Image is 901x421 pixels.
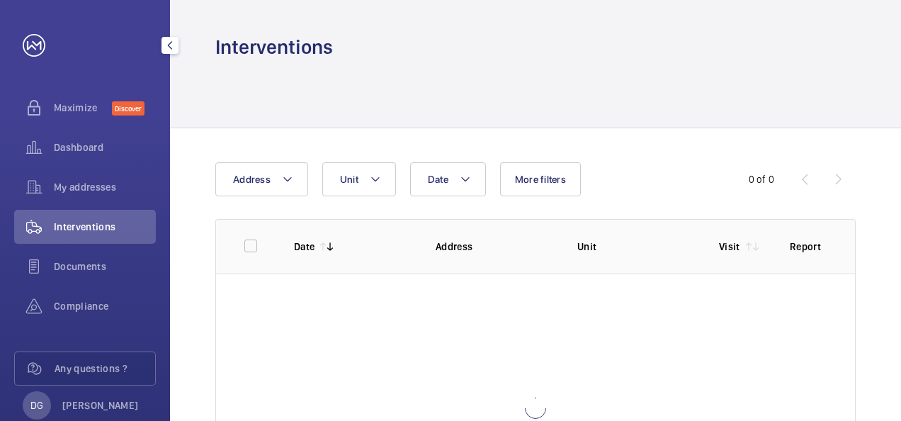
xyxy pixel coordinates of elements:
p: Visit [719,240,740,254]
button: Date [410,162,486,196]
p: DG [30,398,43,412]
p: [PERSON_NAME] [62,398,139,412]
span: Any questions ? [55,361,155,376]
span: Compliance [54,299,156,313]
span: Unit [340,174,358,185]
span: Discover [112,101,144,116]
p: Address [436,240,555,254]
span: Date [428,174,448,185]
button: More filters [500,162,581,196]
span: Interventions [54,220,156,234]
button: Address [215,162,308,196]
p: Unit [577,240,696,254]
button: Unit [322,162,396,196]
span: Maximize [54,101,112,115]
p: Report [790,240,827,254]
h1: Interventions [215,34,333,60]
p: Date [294,240,314,254]
span: Dashboard [54,140,156,155]
span: More filters [515,174,566,185]
span: My addresses [54,180,156,194]
span: Address [233,174,271,185]
span: Documents [54,259,156,274]
div: 0 of 0 [749,172,774,186]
